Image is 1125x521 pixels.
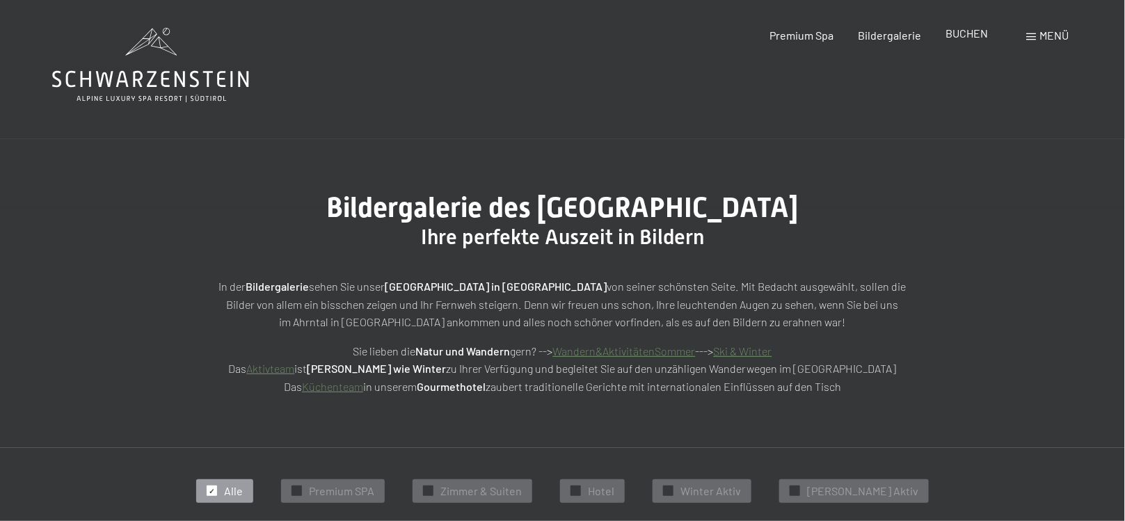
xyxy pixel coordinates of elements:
[294,486,300,496] span: ✓
[247,362,295,375] a: Aktivteam
[224,483,243,499] span: Alle
[426,486,431,496] span: ✓
[215,278,911,331] p: In der sehen Sie unser von seiner schönsten Seite. Mit Bedacht ausgewählt, sollen die Bilder von ...
[209,486,215,496] span: ✓
[215,342,911,396] p: Sie lieben die gern? --> ---> Das ist zu Ihrer Verfügung und begleitet Sie auf den unzähligen Wan...
[792,486,798,496] span: ✓
[440,483,522,499] span: Zimmer & Suiten
[246,280,310,293] strong: Bildergalerie
[946,26,989,40] a: BUCHEN
[416,344,511,358] strong: Natur und Wandern
[573,486,579,496] span: ✓
[666,486,671,496] span: ✓
[309,483,374,499] span: Premium SPA
[859,29,922,42] a: Bildergalerie
[553,344,696,358] a: Wandern&AktivitätenSommer
[1040,29,1069,42] span: Menü
[308,362,447,375] strong: [PERSON_NAME] wie Winter
[769,29,833,42] a: Premium Spa
[680,483,741,499] span: Winter Aktiv
[421,225,704,249] span: Ihre perfekte Auszeit in Bildern
[327,191,799,224] span: Bildergalerie des [GEOGRAPHIC_DATA]
[807,483,918,499] span: [PERSON_NAME] Aktiv
[385,280,607,293] strong: [GEOGRAPHIC_DATA] in [GEOGRAPHIC_DATA]
[588,483,614,499] span: Hotel
[714,344,772,358] a: Ski & Winter
[417,380,486,393] strong: Gourmethotel
[302,380,363,393] a: Küchenteam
